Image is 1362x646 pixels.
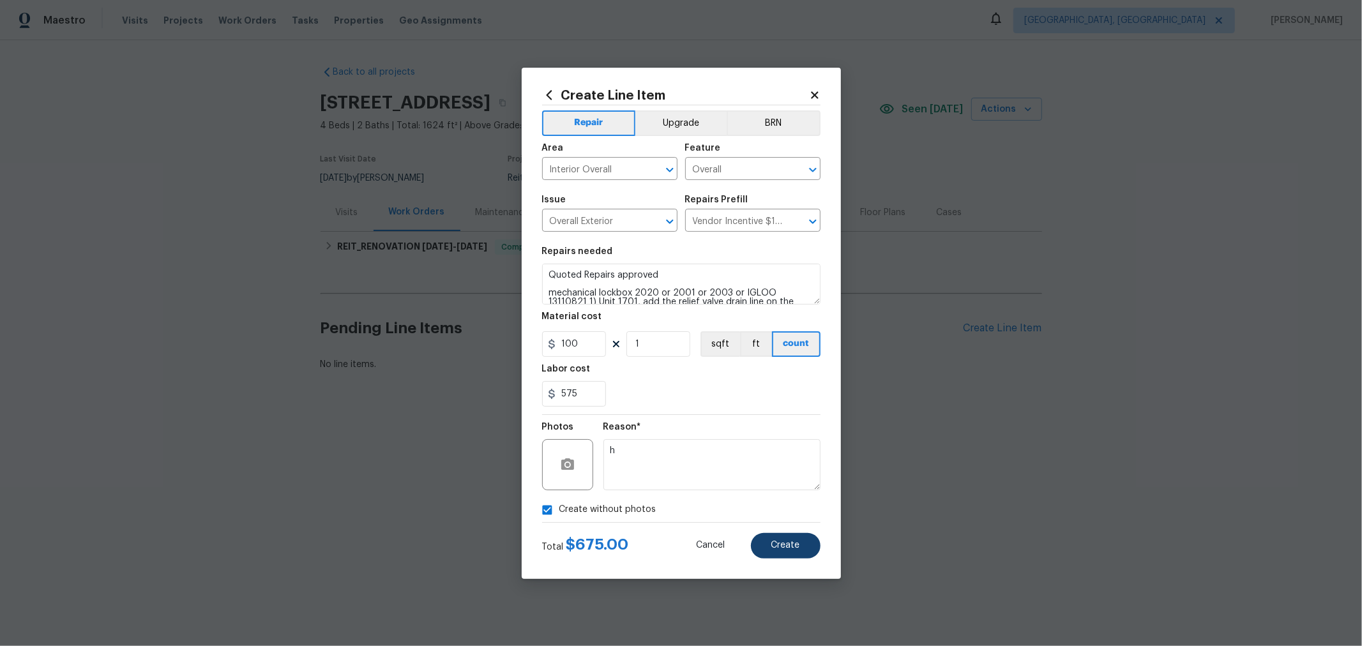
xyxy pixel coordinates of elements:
span: Create without photos [559,503,656,516]
h5: Reason* [603,423,641,432]
h5: Issue [542,195,566,204]
button: Open [804,213,822,230]
h5: Labor cost [542,364,591,373]
h5: Area [542,144,564,153]
button: Cancel [676,533,746,559]
h2: Create Line Item [542,88,809,102]
button: Create [751,533,821,559]
span: Create [771,541,800,550]
button: Open [661,213,679,230]
h5: Photos [542,423,574,432]
h5: Repairs needed [542,247,613,256]
h5: Repairs Prefill [685,195,748,204]
button: Open [804,161,822,179]
span: Cancel [697,541,725,550]
button: BRN [727,110,821,136]
button: ft [740,331,772,357]
button: Repair [542,110,636,136]
button: Open [661,161,679,179]
button: Upgrade [635,110,727,136]
h5: Material cost [542,312,602,321]
button: count [772,331,821,357]
textarea: h [603,439,821,490]
textarea: Quoted Repairs approved mechanical lockbox 2020 or 2001 or 2003 or IGLOO 13110821 1) Unit 1701, a... [542,264,821,304]
button: sqft [700,331,740,357]
h5: Feature [685,144,721,153]
div: Total [542,538,629,553]
span: $ 675.00 [566,537,629,552]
